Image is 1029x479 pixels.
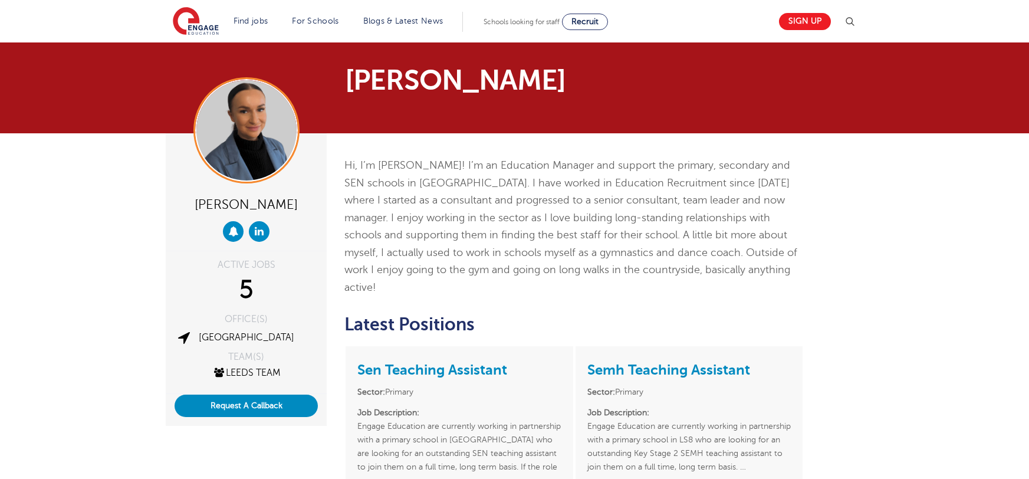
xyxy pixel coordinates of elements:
div: ACTIVE JOBS [175,260,318,270]
div: 5 [175,275,318,305]
p: Hi, I’m [PERSON_NAME]! I’m an Education Manager and support the primary, secondary and SEN school... [344,157,804,297]
a: [GEOGRAPHIC_DATA] [199,332,294,343]
a: Semh Teaching Assistant [587,362,750,378]
span: Schools looking for staff [484,18,560,26]
strong: Job Description: [357,408,419,417]
a: Blogs & Latest News [363,17,443,25]
a: Sign up [779,13,831,30]
div: [PERSON_NAME] [175,192,318,215]
img: Engage Education [173,7,219,37]
strong: Sector: [587,388,615,396]
button: Request A Callback [175,395,318,417]
strong: Sector: [357,388,385,396]
a: Recruit [562,14,608,30]
a: For Schools [292,17,338,25]
h1: [PERSON_NAME] [345,66,625,94]
li: Primary [357,385,561,399]
li: Primary [587,385,791,399]
strong: Job Description: [587,408,649,417]
div: TEAM(S) [175,352,318,362]
a: Sen Teaching Assistant [357,362,507,378]
span: Recruit [571,17,599,26]
a: Leeds Team [212,368,281,378]
div: OFFICE(S) [175,314,318,324]
h2: Latest Positions [344,314,804,334]
a: Find jobs [234,17,268,25]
